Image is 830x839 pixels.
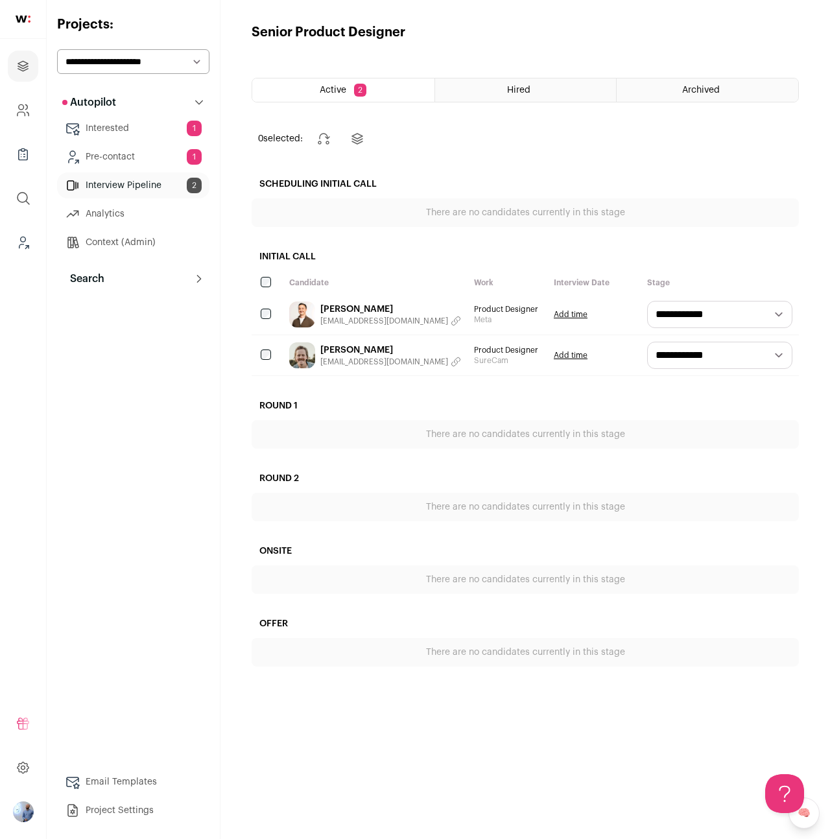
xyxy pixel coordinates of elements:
[289,342,315,368] img: ca528c7edbc6206881f3ec6592a7d8572b700a9857d04f72cd911068b921156b.jpg
[320,86,346,95] span: Active
[57,115,209,141] a: Interested1
[252,198,799,227] div: There are no candidates currently in this stage
[57,144,209,170] a: Pre-contact1
[62,95,116,110] p: Autopilot
[474,314,541,325] span: Meta
[474,345,541,355] span: Product Designer
[554,350,587,360] a: Add time
[252,23,405,41] h1: Senior Product Designer
[308,123,339,154] button: Change stage
[8,227,38,258] a: Leads (Backoffice)
[468,271,547,294] div: Work
[507,86,530,95] span: Hired
[435,78,617,102] a: Hired
[289,301,315,327] img: fba524f5e3c72e59a80b16550f757ac8c06a16fc257370309783e93926ad4ab4
[788,798,820,829] a: 🧠
[554,309,587,320] a: Add time
[13,801,34,822] button: Open dropdown
[252,170,799,198] h2: Scheduling Initial Call
[187,121,202,136] span: 1
[252,420,799,449] div: There are no candidates currently in this stage
[252,464,799,493] h2: Round 2
[641,271,799,294] div: Stage
[8,95,38,126] a: Company and ATS Settings
[258,134,263,143] span: 0
[16,16,30,23] img: wellfound-shorthand-0d5821cbd27db2630d0214b213865d53afaa358527fdda9d0ea32b1df1b89c2c.svg
[320,316,461,326] button: [EMAIL_ADDRESS][DOMAIN_NAME]
[258,132,303,145] span: selected:
[474,304,541,314] span: Product Designer
[320,303,461,316] a: [PERSON_NAME]
[354,84,366,97] span: 2
[57,16,209,34] h2: Projects:
[474,355,541,366] span: SureCam
[8,51,38,82] a: Projects
[252,565,799,594] div: There are no candidates currently in this stage
[13,801,34,822] img: 97332-medium_jpg
[252,537,799,565] h2: Onsite
[617,78,798,102] a: Archived
[320,316,448,326] span: [EMAIL_ADDRESS][DOMAIN_NAME]
[57,172,209,198] a: Interview Pipeline2
[682,86,720,95] span: Archived
[765,774,804,813] iframe: Help Scout Beacon - Open
[57,201,209,227] a: Analytics
[252,609,799,638] h2: Offer
[57,769,209,795] a: Email Templates
[62,271,104,287] p: Search
[252,638,799,667] div: There are no candidates currently in this stage
[547,271,641,294] div: Interview Date
[57,89,209,115] button: Autopilot
[57,798,209,823] a: Project Settings
[252,493,799,521] div: There are no candidates currently in this stage
[187,178,202,193] span: 2
[187,149,202,165] span: 1
[8,139,38,170] a: Company Lists
[283,271,468,294] div: Candidate
[252,392,799,420] h2: Round 1
[57,266,209,292] button: Search
[57,230,209,255] a: Context (Admin)
[320,357,448,367] span: [EMAIL_ADDRESS][DOMAIN_NAME]
[252,242,799,271] h2: Initial Call
[320,344,461,357] a: [PERSON_NAME]
[320,357,461,367] button: [EMAIL_ADDRESS][DOMAIN_NAME]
